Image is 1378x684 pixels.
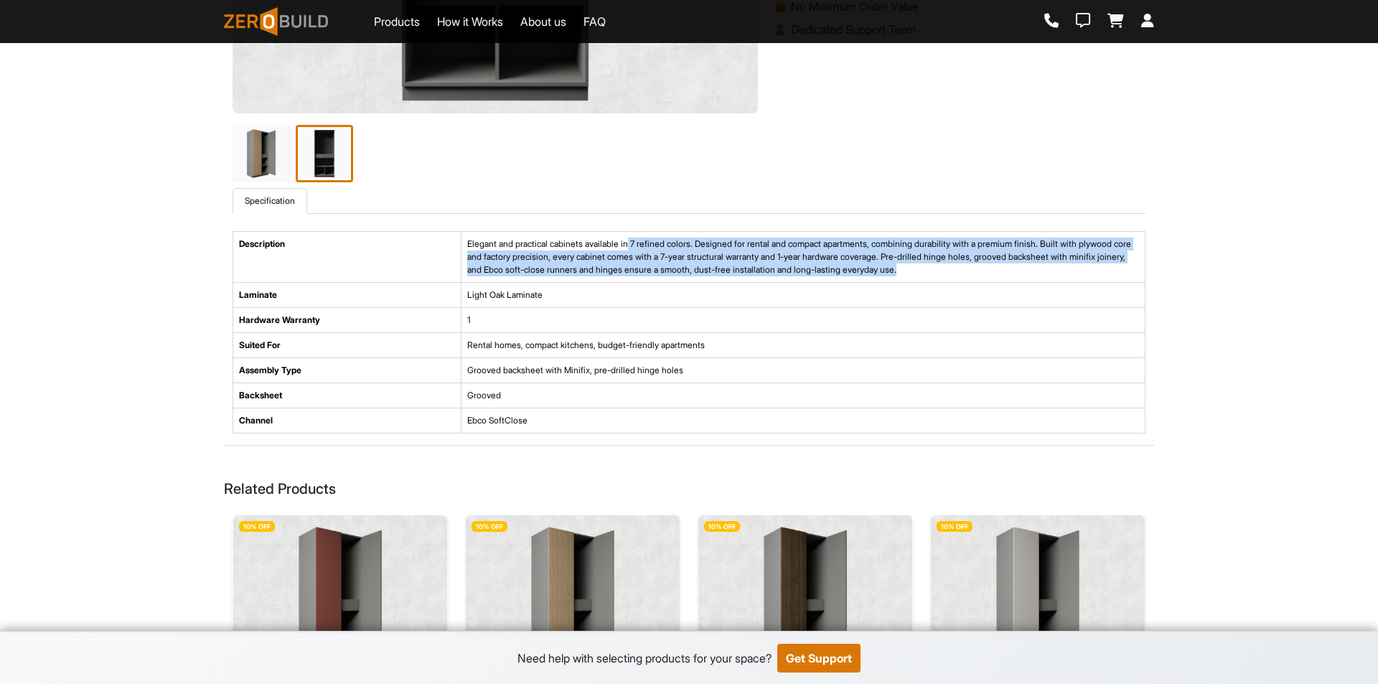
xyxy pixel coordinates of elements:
a: Products [374,13,420,30]
td: Elegant and practical cabinets available in 7 refined colors. Designed for rental and compact apa... [461,232,1145,283]
img: Double Door Wardrobe – Model 1 - Light Oak - 200 x 120 x 57 cm [477,527,668,670]
img: Double Door Wardrobe – Model 1 - Walnut Brown - 200 x 120 x 57 cm [710,527,901,670]
td: Backsheet [233,383,461,408]
td: Ebco SoftClose [461,408,1145,434]
a: How it Works [437,13,503,30]
td: 1 [461,308,1145,333]
td: Grooved [461,383,1145,408]
td: Suited For [233,333,461,358]
h4: Related Products [224,480,1154,497]
img: Double Door Wardrobe – Model 1 - Ivory Cream - 200 x 120 x 57 cm [942,527,1133,670]
a: Specification [233,188,307,214]
a: FAQ [583,13,606,30]
td: Rental homes, compact kitchens, budget-friendly apartments [461,333,1145,358]
td: Hardware Warranty [233,308,461,333]
div: Need help with selecting products for your space? [517,650,772,667]
a: Login [1141,14,1154,29]
td: Description [233,232,461,283]
a: About us [520,13,566,30]
button: Get Support [777,644,861,673]
span: 10 % OFF [239,521,275,532]
img: Double Door Wardrobe – Model 10 - Light Oak - 200 x 120 x 57 cm - Image 1 [233,125,290,182]
img: ZeroBuild logo [224,7,328,36]
img: Double Door Wardrobe – Model 1 - Earth Brown - 200 x 120 x 57 cm [245,527,436,670]
td: Channel [233,408,461,434]
span: 10 % OFF [937,521,972,532]
td: Light Oak Laminate [461,283,1145,308]
img: Double Door Wardrobe – Model 10 - Light Oak - 200 x 120 x 57 cm - Image 2 [296,125,353,182]
td: Assembly Type [233,358,461,383]
td: Laminate [233,283,461,308]
span: 10 % OFF [472,521,507,532]
td: Grooved backsheet with Minifix, pre-drilled hinge holes [461,358,1145,383]
span: 10 % OFF [704,521,740,532]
